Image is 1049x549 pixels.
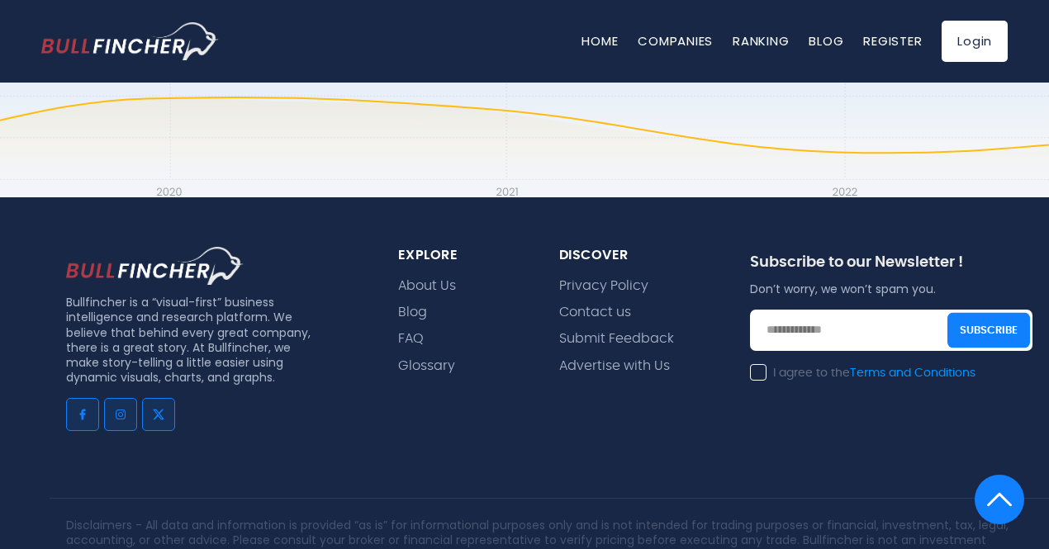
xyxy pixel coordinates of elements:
[750,392,1001,457] iframe: reCAPTCHA
[41,22,219,60] a: Go to homepage
[559,331,674,347] a: Submit Feedback
[559,358,670,374] a: Advertise with Us
[750,253,1032,281] div: Subscribe to our Newsletter !
[947,312,1030,348] button: Subscribe
[559,278,648,294] a: Privacy Policy
[398,278,456,294] a: About Us
[398,358,455,374] a: Glossary
[398,247,520,264] div: explore
[638,32,713,50] a: Companies
[559,305,631,320] a: Contact us
[41,22,219,60] img: bullfincher logo
[750,282,1032,296] p: Don’t worry, we won’t spam you.
[66,247,244,285] img: footer logo
[142,398,175,431] a: Go to twitter
[66,295,317,385] p: Bullfincher is a “visual-first” business intelligence and research platform. We believe that behi...
[942,21,1008,62] a: Login
[581,32,618,50] a: Home
[863,32,922,50] a: Register
[809,32,843,50] a: Blog
[559,247,710,264] div: Discover
[66,398,99,431] a: Go to facebook
[733,32,789,50] a: Ranking
[398,331,424,347] a: FAQ
[104,398,137,431] a: Go to instagram
[398,305,427,320] a: Blog
[850,367,975,379] a: Terms and Conditions
[750,366,975,381] label: I agree to the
